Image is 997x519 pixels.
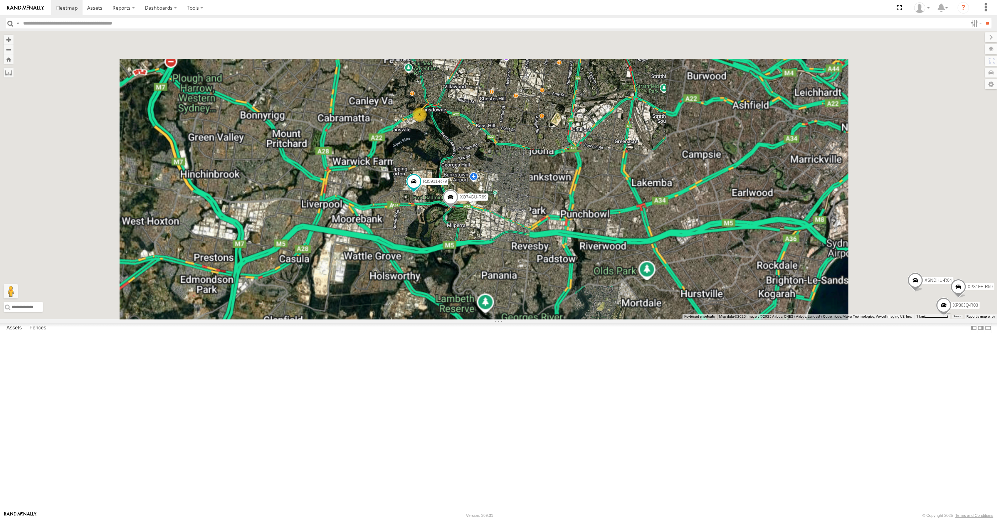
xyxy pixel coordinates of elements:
label: Dock Summary Table to the Right [977,323,984,333]
button: Zoom Home [4,54,14,64]
div: Quang MAC [912,2,932,13]
button: Keyboard shortcuts [684,314,715,319]
label: Map Settings [985,79,997,89]
a: Visit our Website [4,512,37,519]
a: Terms (opens in new tab) [954,315,961,318]
button: Drag Pegman onto the map to open Street View [4,284,18,298]
label: Assets [3,323,25,333]
span: Map data ©2025 Imagery ©2025 Airbus, CNES / Airbus, Landsat / Copernicus, Maxar Technologies, Vex... [719,314,912,318]
div: © Copyright 2025 - [922,513,993,518]
span: 1 km [916,314,924,318]
span: XO74GU-R69 [460,195,486,200]
a: Terms and Conditions [955,513,993,518]
i: ? [958,2,969,14]
label: Fences [26,323,50,333]
button: Zoom out [4,44,14,54]
label: Search Filter Options [968,18,983,28]
label: Hide Summary Table [985,323,992,333]
div: Version: 309.01 [466,513,493,518]
button: Map Scale: 1 km per 63 pixels [914,314,950,319]
span: XP81FE-R59 [967,284,993,289]
button: Zoom in [4,35,14,44]
label: Search Query [15,18,21,28]
span: XP30JQ-R03 [953,303,978,308]
span: RJ5911-R79 [423,179,447,184]
label: Measure [4,68,14,78]
div: 3 [412,107,427,122]
img: rand-logo.svg [7,5,44,10]
label: Dock Summary Table to the Left [970,323,977,333]
a: Report a map error [966,314,995,318]
span: XSNDHU-R04 [924,278,952,283]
